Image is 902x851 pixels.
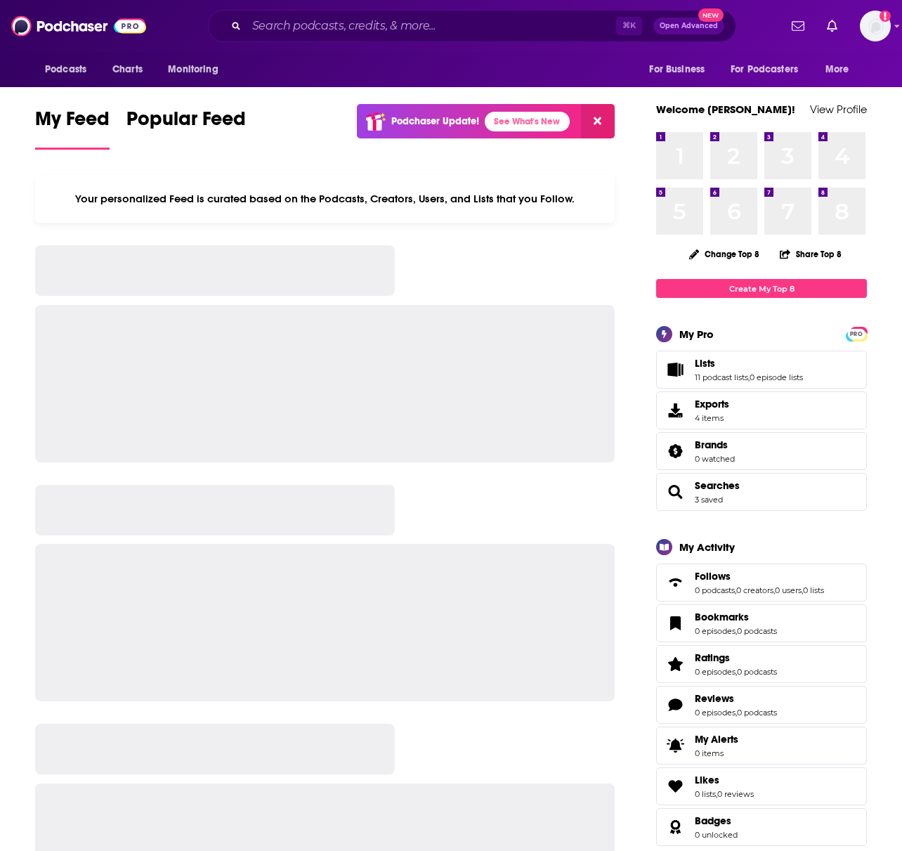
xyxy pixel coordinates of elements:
[656,391,867,429] a: Exports
[698,8,724,22] span: New
[748,372,750,382] span: ,
[737,626,777,636] a: 0 podcasts
[736,585,773,595] a: 0 creators
[656,604,867,642] span: Bookmarks
[695,357,803,370] a: Lists
[803,585,824,595] a: 0 lists
[695,692,734,705] span: Reviews
[639,56,722,83] button: open menu
[737,667,777,677] a: 0 podcasts
[661,654,689,674] a: Ratings
[695,398,729,410] span: Exports
[810,103,867,116] a: View Profile
[695,479,740,492] a: Searches
[695,692,777,705] a: Reviews
[731,60,798,79] span: For Podcasters
[661,401,689,420] span: Exports
[656,727,867,765] a: My Alerts
[848,328,865,339] a: PRO
[35,56,105,83] button: open menu
[653,18,724,34] button: Open AdvancedNew
[661,777,689,796] a: Likes
[860,11,891,41] span: Logged in as Isla
[247,15,616,37] input: Search podcasts, credits, & more...
[679,540,735,554] div: My Activity
[816,56,867,83] button: open menu
[656,808,867,846] span: Badges
[736,626,737,636] span: ,
[679,327,714,341] div: My Pro
[661,817,689,837] a: Badges
[45,60,86,79] span: Podcasts
[661,441,689,461] a: Brands
[391,115,479,127] p: Podchaser Update!
[695,651,777,664] a: Ratings
[656,351,867,389] span: Lists
[695,748,738,758] span: 0 items
[695,733,738,746] span: My Alerts
[11,13,146,39] img: Podchaser - Follow, Share and Rate Podcasts
[695,814,738,827] a: Badges
[485,112,570,131] a: See What's New
[661,736,689,755] span: My Alerts
[848,329,865,339] span: PRO
[775,585,802,595] a: 0 users
[158,56,236,83] button: open menu
[649,60,705,79] span: For Business
[786,14,810,38] a: Show notifications dropdown
[656,432,867,470] span: Brands
[735,585,736,595] span: ,
[661,613,689,633] a: Bookmarks
[656,473,867,511] span: Searches
[660,22,718,30] span: Open Advanced
[695,372,748,382] a: 11 podcast lists
[721,56,818,83] button: open menu
[656,686,867,724] span: Reviews
[695,454,735,464] a: 0 watched
[750,372,803,382] a: 0 episode lists
[656,279,867,298] a: Create My Top 8
[773,585,775,595] span: ,
[736,708,737,717] span: ,
[736,667,737,677] span: ,
[695,570,731,583] span: Follows
[779,240,842,268] button: Share Top 8
[126,107,246,139] span: Popular Feed
[695,357,715,370] span: Lists
[717,789,754,799] a: 0 reviews
[737,708,777,717] a: 0 podcasts
[661,695,689,715] a: Reviews
[695,626,736,636] a: 0 episodes
[681,245,768,263] button: Change Top 8
[661,573,689,592] a: Follows
[112,60,143,79] span: Charts
[656,645,867,683] span: Ratings
[661,360,689,379] a: Lists
[695,439,735,451] a: Brands
[695,774,754,786] a: Likes
[716,789,717,799] span: ,
[661,482,689,502] a: Searches
[695,789,716,799] a: 0 lists
[208,10,736,42] div: Search podcasts, credits, & more...
[825,60,849,79] span: More
[695,651,730,664] span: Ratings
[35,107,110,139] span: My Feed
[860,11,891,41] img: User Profile
[695,611,749,623] span: Bookmarks
[695,611,777,623] a: Bookmarks
[168,60,218,79] span: Monitoring
[126,107,246,150] a: Popular Feed
[695,495,723,505] a: 3 saved
[821,14,843,38] a: Show notifications dropdown
[880,11,891,22] svg: Add a profile image
[656,767,867,805] span: Likes
[695,413,729,423] span: 4 items
[802,585,803,595] span: ,
[695,667,736,677] a: 0 episodes
[695,830,738,840] a: 0 unlocked
[695,439,728,451] span: Brands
